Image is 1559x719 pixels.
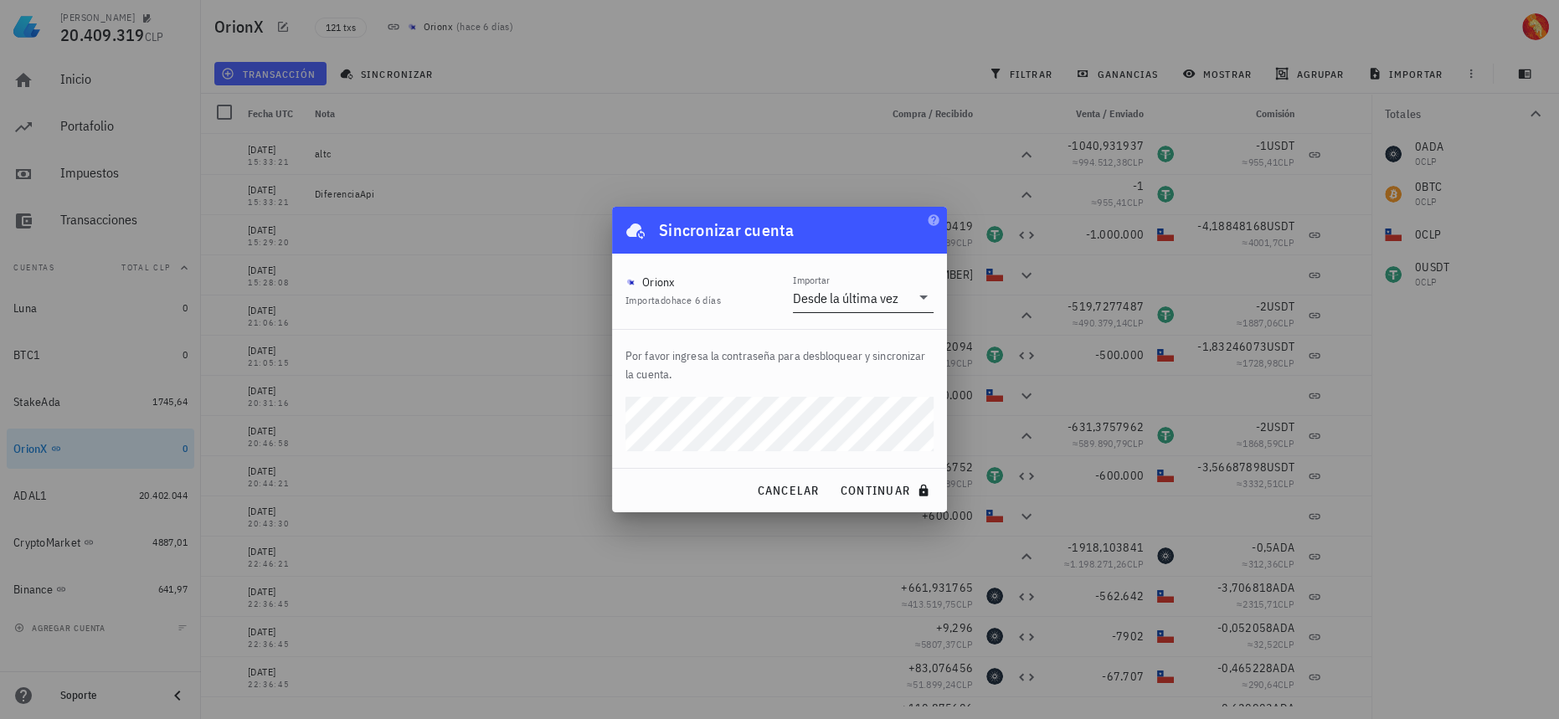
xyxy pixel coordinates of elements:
[793,274,830,286] label: Importar
[625,347,934,383] p: Por favor ingresa la contraseña para desbloquear y sincronizar la cuenta.
[840,483,934,498] span: continuar
[659,217,795,244] div: Sincronizar cuenta
[749,475,826,506] button: cancelar
[625,277,635,287] img: orionx
[756,483,819,498] span: cancelar
[671,294,721,306] span: hace 6 días
[625,294,721,306] span: Importado
[833,475,940,506] button: continuar
[642,274,675,290] div: Orionx
[793,290,898,306] div: Desde la última vez
[793,284,934,312] div: ImportarDesde la última vez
